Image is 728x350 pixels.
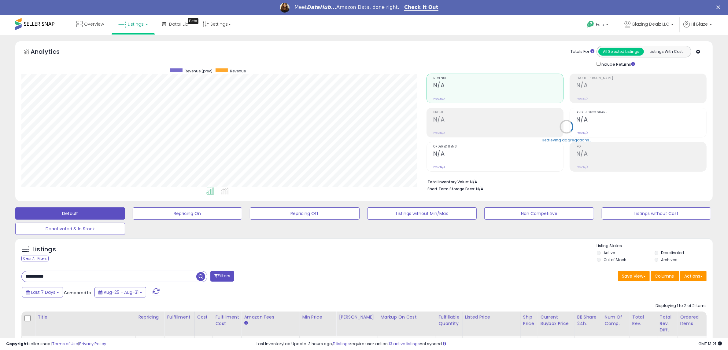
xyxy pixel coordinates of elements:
div: Repricing [138,314,162,320]
p: Listing States: [597,243,713,249]
button: Listings without Cost [602,207,711,220]
div: [PERSON_NAME] [339,314,375,320]
div: Close [716,5,722,9]
div: Current Buybox Price [541,314,572,327]
div: Cost [197,314,210,320]
div: Fulfillable Quantity [438,314,460,327]
img: Profile image for Georgie [280,3,290,13]
button: Columns [651,271,679,281]
button: Non Competitive [484,207,594,220]
div: seller snap | | [6,341,106,347]
small: Amazon Fees. [244,320,248,326]
button: All Selected Listings [598,48,644,56]
i: DataHub... [307,4,336,10]
button: Listings without Min/Max [367,207,477,220]
span: Hi Blaze [691,21,708,27]
a: Terms of Use [52,341,78,347]
button: Repricing On [133,207,242,220]
h5: Analytics [31,47,72,57]
span: Overview [84,21,104,27]
span: Aug-25 - Aug-31 [104,289,139,295]
div: Include Returns [592,60,642,67]
i: Get Help [587,20,594,28]
a: Privacy Policy [79,341,106,347]
div: Total Rev. Diff. [660,314,675,333]
span: Revenue (prev) [185,68,212,74]
a: 11 listings [333,341,350,347]
button: Deactivated & In Stock [15,223,125,235]
span: Blazing Dealz LLC [632,21,669,27]
label: Active [604,250,615,255]
div: Last InventoryLab Update: 3 hours ago, require user action, not synced. [257,341,722,347]
a: Settings [198,15,235,33]
div: Amazon Fees [244,314,297,320]
button: Default [15,207,125,220]
a: Check It Out [404,4,438,11]
span: DataHub [169,21,188,27]
div: Min Price [302,314,334,320]
div: Tooltip anchor [188,18,198,24]
button: Actions [680,271,707,281]
button: Listings With Cost [644,48,689,56]
span: Help [596,22,604,27]
div: Markup on Cost [380,314,433,320]
div: Total Rev. [632,314,655,327]
button: Last 7 Days [22,287,63,297]
label: Deactivated [661,250,684,255]
strong: Copyright [6,341,28,347]
th: The percentage added to the cost of goods (COGS) that forms the calculator for Min & Max prices. [378,312,436,336]
div: Retrieving aggregations.. [542,137,591,143]
button: Filters [210,271,234,282]
span: Compared to: [64,290,92,296]
span: 2025-09-8 13:21 GMT [698,341,722,347]
button: Repricing Off [250,207,360,220]
a: 13 active listings [389,341,420,347]
div: Fulfillment [167,314,192,320]
div: Listed Price [465,314,518,320]
span: Revenue [230,68,246,74]
span: Listings [128,21,144,27]
a: Hi Blaze [683,21,712,35]
div: Fulfillment Cost [215,314,239,327]
a: Overview [72,15,109,33]
div: BB Share 24h. [577,314,600,327]
span: Columns [655,273,674,279]
span: Last 7 Days [31,289,55,295]
div: Meet Amazon Data, done right. [294,4,399,10]
label: Out of Stock [604,257,626,262]
button: Aug-25 - Aug-31 [94,287,146,297]
a: Blazing Dealz LLC [620,15,678,35]
a: DataHub [158,15,193,33]
a: Help [582,16,615,35]
div: Displaying 1 to 2 of 2 items [656,303,707,309]
button: Save View [618,271,650,281]
div: Clear All Filters [21,256,49,261]
div: Ordered Items [680,314,703,327]
div: Num of Comp. [605,314,627,327]
h5: Listings [32,245,56,254]
label: Archived [661,257,678,262]
div: Ship Price [523,314,535,327]
div: Title [38,314,133,320]
a: Listings [114,15,153,33]
div: Totals For [571,49,594,55]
